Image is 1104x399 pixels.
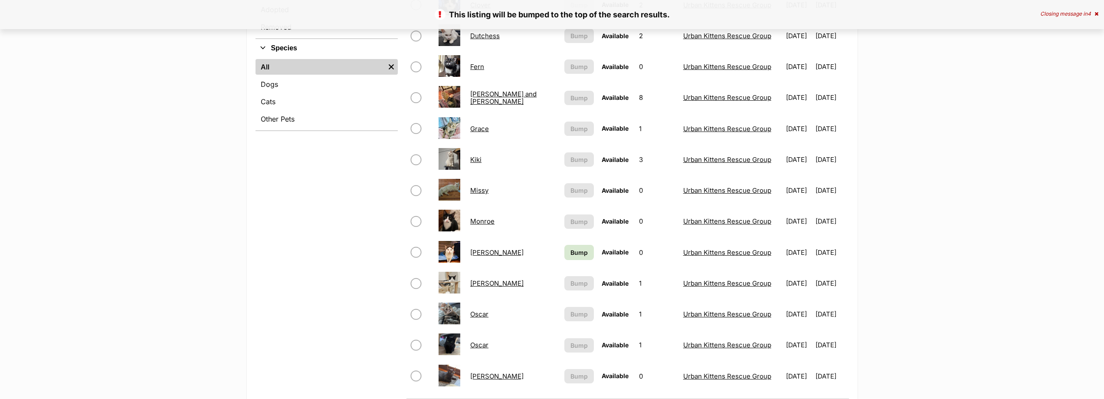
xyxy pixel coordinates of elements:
[636,82,679,112] td: 8
[816,21,848,51] td: [DATE]
[683,310,771,318] a: Urban Kittens Rescue Group
[816,330,848,360] td: [DATE]
[636,206,679,236] td: 0
[564,307,594,321] button: Bump
[570,217,588,226] span: Bump
[439,365,460,386] img: Perry
[570,62,588,71] span: Bump
[636,237,679,267] td: 0
[570,124,588,133] span: Bump
[9,9,1095,20] p: This listing will be bumped to the top of the search results.
[636,175,679,205] td: 0
[683,32,771,40] a: Urban Kittens Rescue Group
[602,94,629,101] span: Available
[602,125,629,132] span: Available
[602,156,629,163] span: Available
[683,186,771,195] a: Urban Kittens Rescue Group
[683,125,771,133] a: Urban Kittens Rescue Group
[783,237,815,267] td: [DATE]
[636,114,679,144] td: 1
[256,111,398,127] a: Other Pets
[816,145,848,175] td: [DATE]
[385,59,398,75] a: Remove filter
[636,330,679,360] td: 1
[816,361,848,391] td: [DATE]
[564,276,594,290] button: Bump
[256,59,385,75] a: All
[816,175,848,205] td: [DATE]
[636,21,679,51] td: 2
[570,93,588,102] span: Bump
[564,59,594,74] button: Bump
[816,237,848,267] td: [DATE]
[439,86,460,108] img: George and Mimi
[783,268,815,298] td: [DATE]
[816,52,848,82] td: [DATE]
[470,372,524,380] a: [PERSON_NAME]
[602,32,629,40] span: Available
[683,63,771,71] a: Urban Kittens Rescue Group
[636,361,679,391] td: 0
[470,90,537,106] a: [PERSON_NAME] and [PERSON_NAME]
[683,372,771,380] a: Urban Kittens Rescue Group
[602,248,629,256] span: Available
[564,183,594,198] button: Bump
[470,341,488,349] a: Oscar
[816,82,848,112] td: [DATE]
[470,63,484,71] a: Fern
[564,214,594,229] button: Bump
[783,299,815,329] td: [DATE]
[570,341,588,350] span: Bump
[636,299,679,329] td: 1
[564,245,594,260] a: Bump
[816,206,848,236] td: [DATE]
[683,248,771,257] a: Urban Kittens Rescue Group
[564,122,594,136] button: Bump
[470,217,495,225] a: Monroe
[783,361,815,391] td: [DATE]
[470,279,524,287] a: [PERSON_NAME]
[564,369,594,383] button: Bump
[470,32,500,40] a: Dutchess
[783,175,815,205] td: [DATE]
[636,145,679,175] td: 3
[602,341,629,349] span: Available
[683,341,771,349] a: Urban Kittens Rescue Group
[783,82,815,112] td: [DATE]
[570,186,588,195] span: Bump
[636,52,679,82] td: 0
[783,114,815,144] td: [DATE]
[602,218,629,225] span: Available
[470,248,524,257] a: [PERSON_NAME]
[683,93,771,102] a: Urban Kittens Rescue Group
[602,310,629,318] span: Available
[564,29,594,43] button: Bump
[783,145,815,175] td: [DATE]
[564,152,594,167] button: Bump
[1040,11,1098,17] div: Closing message in
[470,310,488,318] a: Oscar
[564,91,594,105] button: Bump
[570,310,588,319] span: Bump
[783,21,815,51] td: [DATE]
[602,63,629,70] span: Available
[256,57,398,130] div: Species
[256,94,398,109] a: Cats
[1088,10,1091,17] span: 4
[564,338,594,353] button: Bump
[783,330,815,360] td: [DATE]
[816,268,848,298] td: [DATE]
[602,372,629,379] span: Available
[439,210,460,231] img: Monroe
[256,76,398,92] a: Dogs
[570,31,588,40] span: Bump
[602,187,629,194] span: Available
[602,280,629,287] span: Available
[570,279,588,288] span: Bump
[570,372,588,381] span: Bump
[470,186,488,195] a: Missy
[470,125,489,133] a: Grace
[783,52,815,82] td: [DATE]
[683,155,771,164] a: Urban Kittens Rescue Group
[683,217,771,225] a: Urban Kittens Rescue Group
